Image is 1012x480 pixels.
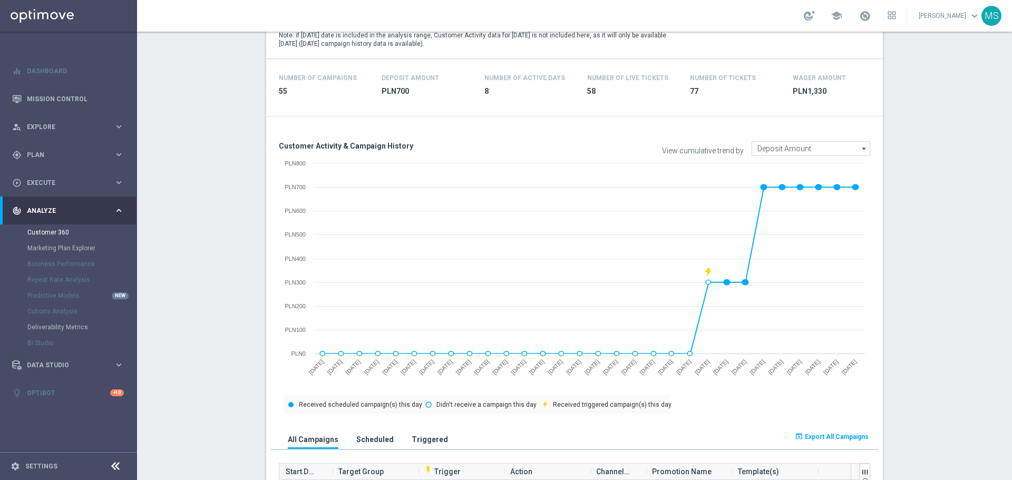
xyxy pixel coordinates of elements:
[553,401,672,408] text: Received triggered campaign(s) this day
[285,160,306,166] text: PLN800
[12,150,22,160] i: gps_fixed
[285,279,306,286] text: PLN300
[12,361,124,369] div: Data Studio keyboard_arrow_right
[831,10,842,22] span: school
[285,256,306,262] text: PLN400
[694,358,711,376] text: [DATE]
[690,74,756,82] h4: Number Of Tickets
[969,10,980,22] span: keyboard_arrow_down
[12,67,124,75] button: equalizer Dashboard
[114,122,124,132] i: keyboard_arrow_right
[822,358,840,376] text: [DATE]
[620,358,637,376] text: [DATE]
[344,358,362,376] text: [DATE]
[25,463,57,469] a: Settings
[409,429,451,449] button: Triggered
[767,358,784,376] text: [DATE]
[27,152,114,158] span: Plan
[424,467,461,476] span: Trigger
[657,358,674,376] text: [DATE]
[12,85,124,113] div: Mission Control
[285,327,306,333] text: PLN100
[793,429,870,444] button: open_in_browser Export All Campaigns
[27,208,114,214] span: Analyze
[436,358,454,376] text: [DATE]
[27,288,136,303] div: Predictive Models
[690,86,780,96] span: 77
[299,401,422,408] text: Received scheduled campaign(s) this day
[27,256,136,272] div: Business Performance
[381,358,398,376] text: [DATE]
[662,146,744,155] label: View cumulative trend by
[528,358,546,376] text: [DATE]
[279,31,668,48] p: Note: if [DATE] date is included in the analysis range, Customer Activity data for [DATE] is not ...
[587,74,668,82] h4: Number Of Live Tickets
[12,66,22,76] i: equalizer
[436,401,537,408] text: Didn't receive a campaign this day
[110,389,124,396] div: +10
[354,429,396,449] button: Scheduled
[326,358,343,376] text: [DATE]
[12,95,124,103] button: Mission Control
[382,86,472,96] span: PLN700
[795,432,803,440] i: open_in_browser
[12,360,114,370] div: Data Studio
[587,86,677,96] span: 58
[27,124,114,130] span: Explore
[27,303,136,319] div: Cohorts Analysis
[363,358,380,376] text: [DATE]
[491,358,509,376] text: [DATE]
[288,435,338,444] h3: All Campaigns
[27,240,136,256] div: Marketing Plan Explorer
[12,379,124,407] div: Optibot
[12,151,124,159] button: gps_fixed Plan keyboard_arrow_right
[12,206,22,215] i: track_changes
[382,74,439,82] h4: Deposit Amount
[114,178,124,188] i: keyboard_arrow_right
[27,228,110,237] a: Customer 360
[307,358,325,376] text: [DATE]
[547,358,564,376] text: [DATE]
[285,184,306,190] text: PLN700
[112,292,129,299] div: NEW
[285,231,306,238] text: PLN500
[27,244,110,252] a: Marketing Plan Explorer
[730,358,747,376] text: [DATE]
[638,358,656,376] text: [DATE]
[510,358,527,376] text: [DATE]
[859,142,870,155] i: arrow_drop_down
[712,358,729,376] text: [DATE]
[918,8,981,24] a: [PERSON_NAME]keyboard_arrow_down
[981,6,1001,26] div: MS
[12,122,22,132] i: person_search
[114,205,124,215] i: keyboard_arrow_right
[805,433,869,440] span: Export All Campaigns
[12,122,114,132] div: Explore
[412,435,448,444] h3: Triggered
[27,224,136,240] div: Customer 360
[583,358,600,376] text: [DATE]
[356,435,394,444] h3: Scheduled
[12,179,124,187] button: play_circle_outline Execute keyboard_arrow_right
[12,123,124,131] button: person_search Explore keyboard_arrow_right
[748,358,766,376] text: [DATE]
[484,86,575,96] span: 8
[12,389,124,397] button: lightbulb Optibot +10
[785,358,803,376] text: [DATE]
[12,206,114,215] div: Analyze
[27,335,136,351] div: BI Studio
[27,362,114,368] span: Data Studio
[27,319,136,335] div: Deliverability Metrics
[473,358,490,376] text: [DATE]
[424,466,433,474] i: flash_on
[400,358,417,376] text: [DATE]
[279,74,357,82] h4: Number of Campaigns
[804,358,821,376] text: [DATE]
[279,141,567,151] h3: Customer Activity & Campaign History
